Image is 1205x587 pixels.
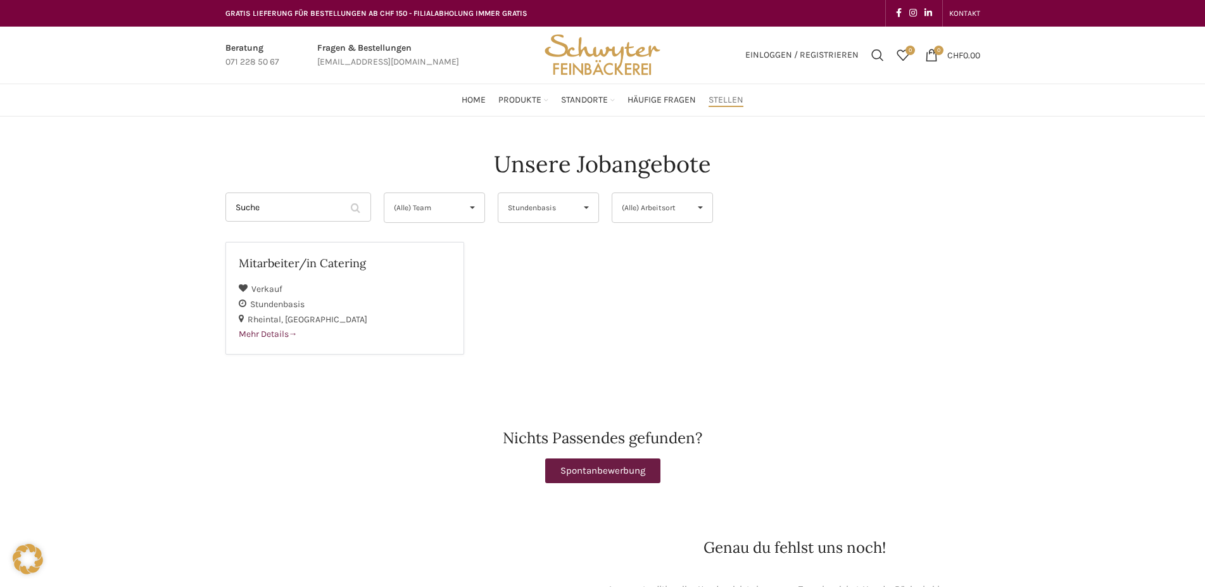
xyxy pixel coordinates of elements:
a: Infobox link [225,41,279,70]
a: Spontanbewerbung [545,458,660,483]
a: Einloggen / Registrieren [739,42,865,68]
span: CHF [947,49,963,60]
span: Häufige Fragen [628,94,696,106]
a: Site logo [540,49,664,60]
a: 0 [890,42,916,68]
span: Stellen [709,94,743,106]
a: Home [462,87,486,113]
span: Produkte [498,94,541,106]
span: 0 [934,46,943,55]
span: Spontanbewerbung [560,466,645,476]
span: Rheintal [248,314,285,325]
span: Mehr Details [239,329,298,339]
span: Stundenbasis [508,193,568,222]
span: (Alle) Arbeitsort [622,193,682,222]
div: Meine Wunschliste [890,42,916,68]
span: Einloggen / Registrieren [745,51,859,60]
span: KONTAKT [949,9,980,18]
div: Secondary navigation [943,1,987,26]
h2: Mitarbeiter/in Catering [239,255,451,271]
span: ▾ [688,193,712,222]
a: Produkte [498,87,548,113]
a: KONTAKT [949,1,980,26]
bdi: 0.00 [947,49,980,60]
div: Main navigation [219,87,987,113]
span: Stundenbasis [250,299,305,310]
h2: Nichts Passendes gefunden? [225,431,980,446]
a: Facebook social link [892,4,905,22]
a: Stellen [709,87,743,113]
a: 0 CHF0.00 [919,42,987,68]
h2: Genau du fehlst uns noch! [609,540,980,555]
span: (Alle) Team [394,193,454,222]
a: Instagram social link [905,4,921,22]
img: Bäckerei Schwyter [540,27,664,84]
span: ▾ [460,193,484,222]
a: Häufige Fragen [628,87,696,113]
input: Suche [225,193,371,222]
span: Home [462,94,486,106]
span: Standorte [561,94,608,106]
a: Suchen [865,42,890,68]
span: GRATIS LIEFERUNG FÜR BESTELLUNGEN AB CHF 150 - FILIALABHOLUNG IMMER GRATIS [225,9,527,18]
a: Linkedin social link [921,4,936,22]
span: ▾ [574,193,598,222]
span: Verkauf [251,284,282,294]
span: 0 [905,46,915,55]
h4: Unsere Jobangebote [494,148,711,180]
span: [GEOGRAPHIC_DATA] [285,314,367,325]
a: Infobox link [317,41,459,70]
a: Standorte [561,87,615,113]
a: Mitarbeiter/in Catering Verkauf Stundenbasis Rheintal [GEOGRAPHIC_DATA] Mehr Details [225,242,464,355]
